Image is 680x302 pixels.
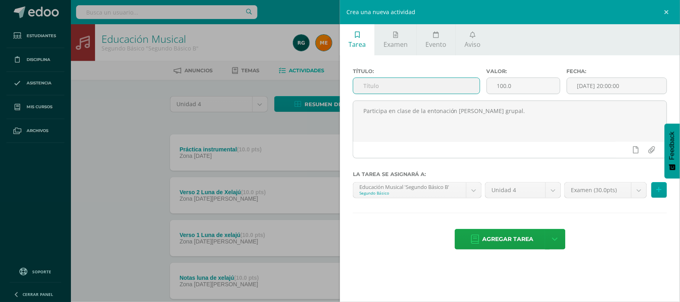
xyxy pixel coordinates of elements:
[353,171,667,177] label: La tarea se asignará a:
[567,78,667,94] input: Fecha de entrega
[384,40,408,49] span: Examen
[349,40,366,49] span: Tarea
[669,132,676,160] span: Feedback
[456,24,489,55] a: Aviso
[487,78,560,94] input: Puntos máximos
[487,68,560,74] label: Valor:
[375,24,417,55] a: Examen
[353,182,481,198] a: Educación Musical 'Segundo Básico B'Segundo Básico
[483,229,534,249] span: Agregar tarea
[340,24,375,55] a: Tarea
[565,182,647,198] a: Examen (30.0pts)
[353,78,480,94] input: Título
[665,124,680,178] button: Feedback - Mostrar encuesta
[426,40,447,49] span: Evento
[359,190,460,196] div: Segundo Básico
[417,24,455,55] a: Evento
[485,182,561,198] a: Unidad 4
[567,68,667,74] label: Fecha:
[464,40,481,49] span: Aviso
[491,182,539,198] span: Unidad 4
[571,182,625,198] span: Examen (30.0pts)
[359,182,460,190] div: Educación Musical 'Segundo Básico B'
[353,68,480,74] label: Título:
